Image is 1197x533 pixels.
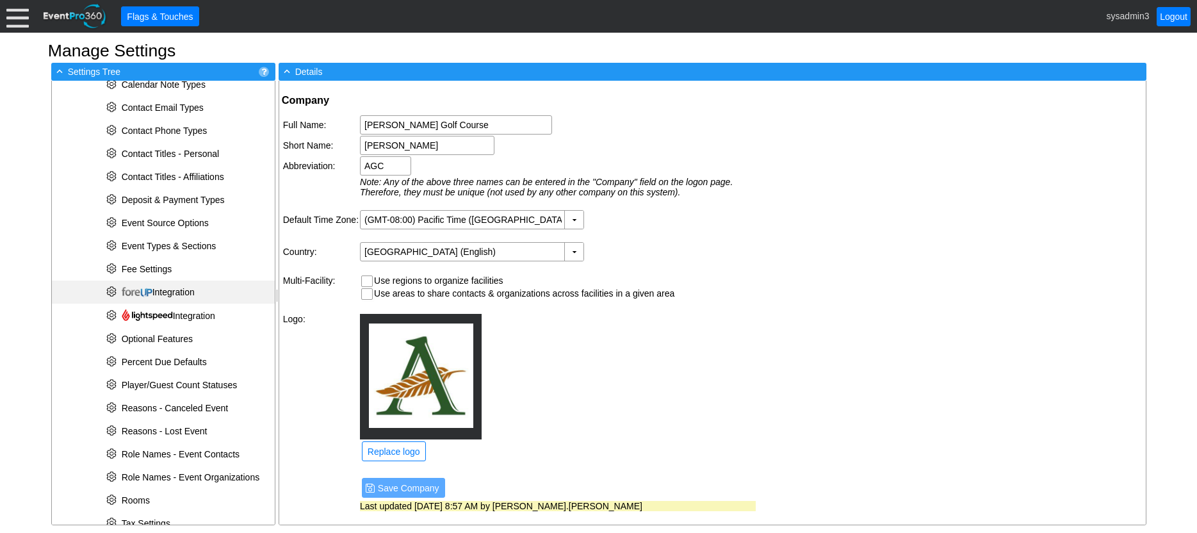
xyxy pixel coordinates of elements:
span: Event Types & Sections [122,241,216,251]
td: Default Time Zone: [283,210,359,229]
div: Last updated [DATE] 8:57 AM by [PERSON_NAME].[PERSON_NAME] [360,501,756,511]
span: Fee Settings [122,264,172,274]
span: Contact Titles - Affiliations [122,172,224,182]
td: Full Name: [283,115,359,135]
div: Menu: Click or 'Crtl+M' to toggle menu open/close [6,5,29,28]
span: Player/Guest Count Statuses [122,380,238,390]
span: Rooms [122,495,150,505]
span: Role Names - Event Organizations [122,472,260,482]
h2: Company [282,94,757,107]
img: EventPro360 [42,2,108,31]
span: Settings Tree [68,67,121,77]
h1: Manage Settings [48,42,1150,60]
span: Calendar Note Types [122,79,206,90]
span: Percent Due Defaults [122,357,207,367]
span: Contact Titles - Personal [122,149,220,159]
td: Multi-Facility: [283,274,359,302]
span: Role Names - Event Contacts [122,449,240,459]
td: Country: [283,242,359,261]
td: Short Name: [283,136,359,155]
span: Optional Features [122,334,193,344]
span: Details [295,67,323,77]
span: Event Source Options [122,218,209,228]
span: Tax Settings [122,518,170,529]
img: lightspeed [122,309,173,321]
i: Note: Any of the above three names can be entered in the "Company" field on the logon page. There... [360,177,733,197]
span: Integration [122,287,195,297]
td: Use regions to organize facilities [374,275,674,287]
span: Reasons - Canceled Event [122,403,229,413]
span: sysadmin3 [1107,10,1150,20]
span: Contact Email Types [122,102,204,113]
span: - [54,65,65,77]
a: Logout [1157,7,1191,26]
span: Reasons - Lost Event [122,426,208,436]
span: Integration [122,311,215,321]
span: Save Company [365,481,442,495]
span: Replace logo [365,445,423,458]
span: Deposit & Payment Types [122,195,225,205]
span: Flags & Touches [124,10,195,23]
span: Contact Phone Types [122,126,208,136]
td: Logo: [283,314,359,463]
img: foreUP [122,287,152,297]
td: Use areas to share contacts & organizations across facilities in a given area [374,288,674,300]
span: - [281,65,293,77]
td: Abbreviation: [283,156,359,176]
span: Save Company [375,482,442,495]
